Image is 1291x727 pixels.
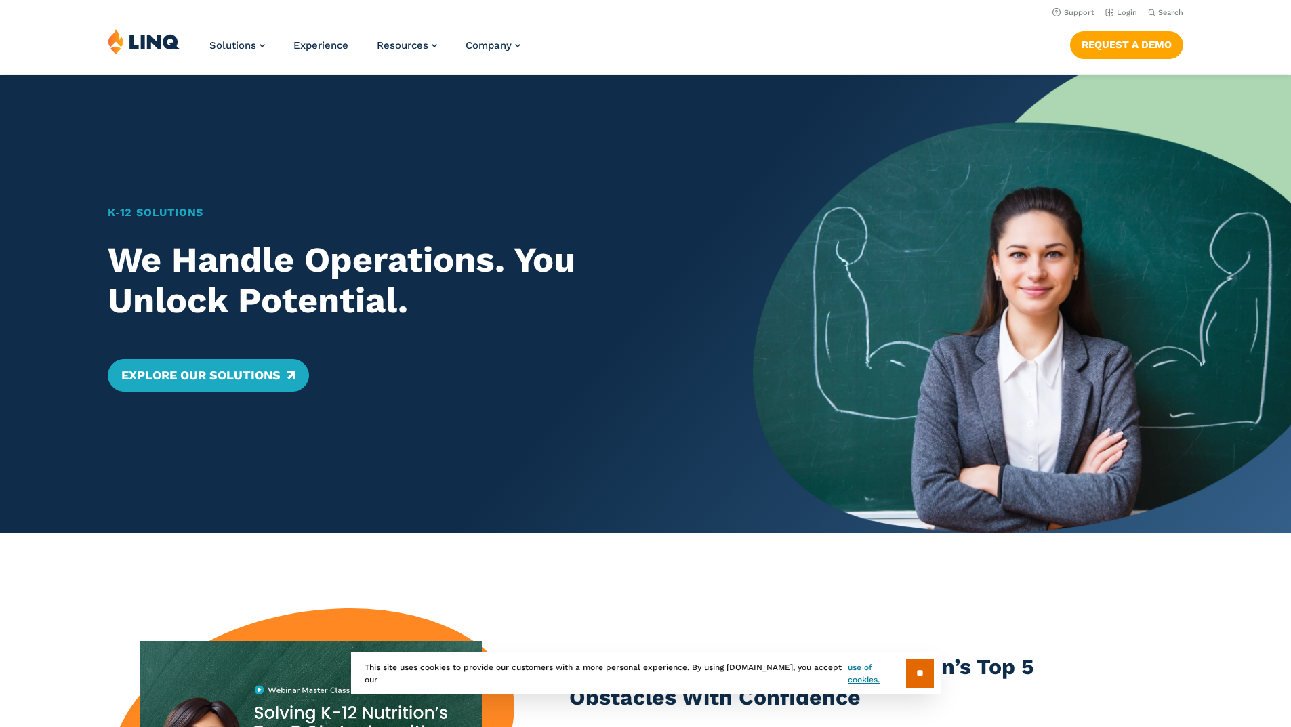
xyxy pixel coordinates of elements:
nav: Primary Navigation [209,28,520,73]
span: Resources [377,39,428,51]
button: Open Search Bar [1148,7,1183,18]
a: Company [466,39,520,51]
span: Company [466,39,512,51]
span: Search [1158,8,1183,17]
a: Resources [377,39,437,51]
div: This site uses cookies to provide our customers with a more personal experience. By using [DOMAIN... [351,652,941,694]
span: Solutions [209,39,256,51]
h1: K‑12 Solutions [108,205,701,221]
a: Support [1052,8,1094,17]
a: Request a Demo [1070,31,1183,58]
img: Home Banner [753,75,1291,533]
a: Login [1105,8,1137,17]
a: Experience [293,39,348,51]
a: Solutions [209,39,265,51]
img: LINQ | K‑12 Software [108,28,180,54]
nav: Button Navigation [1070,28,1183,58]
a: Explore Our Solutions [108,359,309,392]
a: use of cookies. [848,661,905,686]
h2: We Handle Operations. You Unlock Potential. [108,240,701,321]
